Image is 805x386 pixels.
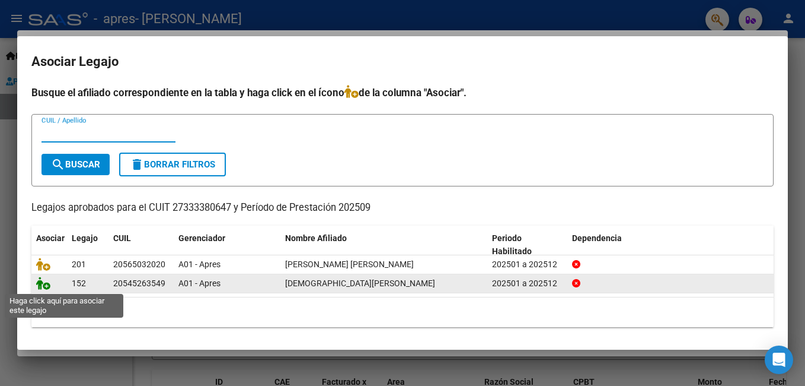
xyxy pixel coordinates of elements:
[765,346,793,374] div: Open Intercom Messenger
[67,226,108,265] datatable-header-cell: Legajo
[113,277,165,290] div: 20545263549
[108,226,174,265] datatable-header-cell: CUIL
[572,233,622,243] span: Dependencia
[492,258,563,271] div: 202501 a 202512
[31,50,774,73] h2: Asociar Legajo
[567,226,774,265] datatable-header-cell: Dependencia
[72,279,86,288] span: 152
[51,157,65,172] mat-icon: search
[492,277,563,290] div: 202501 a 202512
[113,233,131,243] span: CUIL
[285,260,414,269] span: FERNANDEZ BENICIO DANIEL
[51,159,100,170] span: Buscar
[72,260,86,269] span: 201
[31,226,67,265] datatable-header-cell: Asociar
[174,226,280,265] datatable-header-cell: Gerenciador
[113,258,165,271] div: 20565032020
[31,298,774,327] div: 2 registros
[492,233,532,257] span: Periodo Habilitado
[285,233,347,243] span: Nombre Afiliado
[130,159,215,170] span: Borrar Filtros
[41,154,110,175] button: Buscar
[36,233,65,243] span: Asociar
[31,201,774,216] p: Legajos aprobados para el CUIT 27333380647 y Período de Prestación 202509
[119,153,226,176] button: Borrar Filtros
[130,157,144,172] mat-icon: delete
[178,260,221,269] span: A01 - Apres
[178,279,221,288] span: A01 - Apres
[31,85,774,100] h4: Busque el afiliado correspondiente en la tabla y haga click en el ícono de la columna "Asociar".
[285,279,435,288] span: SANTAYA BAUTISTA EZEQUIEL
[280,226,487,265] datatable-header-cell: Nombre Afiliado
[487,226,567,265] datatable-header-cell: Periodo Habilitado
[72,233,98,243] span: Legajo
[178,233,225,243] span: Gerenciador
